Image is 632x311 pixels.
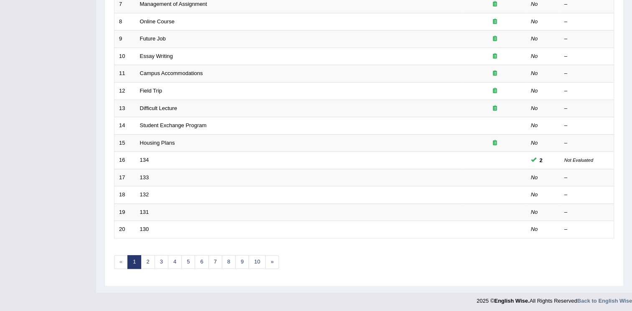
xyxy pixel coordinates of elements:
[564,139,609,147] div: –
[114,117,135,135] td: 14
[468,105,522,113] div: Exam occurring question
[140,157,149,163] a: 134
[531,105,538,111] em: No
[235,255,249,269] a: 9
[531,70,538,76] em: No
[468,53,522,60] div: Exam occurring question
[114,152,135,169] td: 16
[127,255,141,269] a: 1
[140,35,166,42] a: Future Job
[140,140,175,146] a: Housing Plans
[195,255,208,269] a: 6
[140,174,149,181] a: 133
[114,186,135,204] td: 18
[140,226,149,232] a: 130
[140,70,203,76] a: Campus Accommodations
[140,122,207,128] a: Student Exchange Program
[531,140,538,146] em: No
[114,82,135,100] td: 12
[531,174,538,181] em: No
[468,18,522,26] div: Exam occurring question
[114,255,128,269] span: «
[564,35,609,43] div: –
[477,293,632,305] div: 2025 © All Rights Reserved
[531,18,538,25] em: No
[536,156,546,165] span: You can still take this question
[468,0,522,8] div: Exam occurring question
[141,255,155,269] a: 2
[140,209,149,215] a: 131
[140,1,207,7] a: Management of Assignment
[564,191,609,199] div: –
[140,53,173,59] a: Essay Writing
[468,70,522,78] div: Exam occurring question
[114,13,135,30] td: 8
[564,105,609,113] div: –
[531,1,538,7] em: No
[531,88,538,94] em: No
[468,35,522,43] div: Exam occurring question
[564,174,609,182] div: –
[564,226,609,233] div: –
[531,35,538,42] em: No
[140,18,175,25] a: Online Course
[114,169,135,186] td: 17
[265,255,279,269] a: »
[114,100,135,117] td: 13
[531,191,538,198] em: No
[168,255,182,269] a: 4
[114,48,135,65] td: 10
[155,255,168,269] a: 3
[531,226,538,232] em: No
[564,122,609,130] div: –
[531,53,538,59] em: No
[114,221,135,238] td: 20
[140,191,149,198] a: 132
[222,255,236,269] a: 8
[564,87,609,95] div: –
[564,158,593,163] small: Not Evaluated
[577,298,632,304] a: Back to English Wise
[114,134,135,152] td: 15
[564,0,609,8] div: –
[181,255,195,269] a: 5
[140,88,162,94] a: Field Trip
[531,122,538,128] em: No
[114,30,135,48] td: 9
[468,87,522,95] div: Exam occurring question
[564,208,609,216] div: –
[468,139,522,147] div: Exam occurring question
[114,65,135,83] td: 11
[249,255,265,269] a: 10
[564,18,609,26] div: –
[114,203,135,221] td: 19
[564,53,609,60] div: –
[494,298,529,304] strong: English Wise.
[140,105,177,111] a: Difficult Lecture
[208,255,222,269] a: 7
[531,209,538,215] em: No
[564,70,609,78] div: –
